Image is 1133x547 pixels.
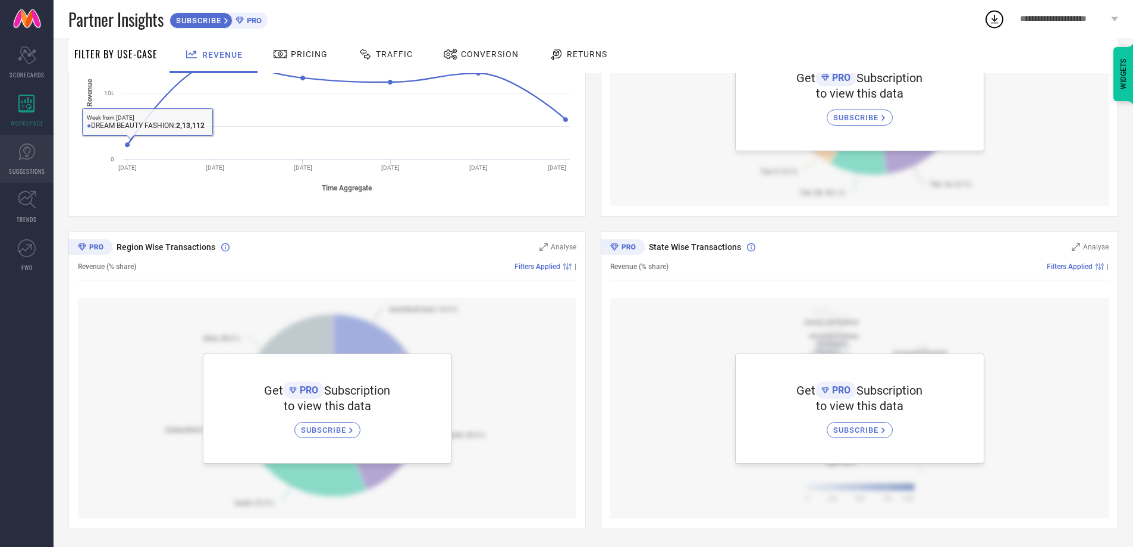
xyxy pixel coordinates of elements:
[10,70,45,79] span: SCORECARDS
[816,399,903,413] span: to view this data
[294,413,360,438] a: SUBSCRIBE
[294,164,312,171] text: [DATE]
[324,383,390,398] span: Subscription
[74,47,158,61] span: Filter By Use-Case
[17,215,37,224] span: TRENDS
[461,49,519,59] span: Conversion
[86,79,94,107] tspan: Revenue
[829,72,850,83] span: PRO
[514,262,560,271] span: Filters Applied
[1107,262,1109,271] span: |
[856,71,922,85] span: Subscription
[829,385,850,396] span: PRO
[539,243,548,251] svg: Zoom
[104,90,115,96] text: 10L
[301,426,349,435] span: SUBSCRIBE
[567,49,607,59] span: Returns
[575,262,576,271] span: |
[170,10,268,29] a: SUBSCRIBEPRO
[984,8,1005,30] div: Open download list
[170,16,224,25] span: SUBSCRIBE
[11,118,43,127] span: WORKSPACE
[551,243,576,251] span: Analyse
[649,242,741,252] span: State Wise Transactions
[322,184,372,192] tspan: Time Aggregate
[297,385,318,396] span: PRO
[108,123,115,129] text: 5L
[68,239,112,257] div: Premium
[601,239,645,257] div: Premium
[206,164,224,171] text: [DATE]
[118,164,137,171] text: [DATE]
[9,167,45,176] span: SUGGESTIONS
[291,49,328,59] span: Pricing
[1083,243,1109,251] span: Analyse
[381,164,400,171] text: [DATE]
[833,113,881,122] span: SUBSCRIBE
[117,242,215,252] span: Region Wise Transactions
[816,86,903,101] span: to view this data
[284,399,371,413] span: to view this data
[1072,243,1080,251] svg: Zoom
[78,262,136,271] span: Revenue (% share)
[1047,262,1093,271] span: Filters Applied
[796,71,815,85] span: Get
[469,164,488,171] text: [DATE]
[21,263,33,272] span: FWD
[856,383,922,398] span: Subscription
[610,262,668,271] span: Revenue (% share)
[264,383,283,398] span: Get
[827,413,893,438] a: SUBSCRIBE
[244,16,262,25] span: PRO
[833,426,881,435] span: SUBSCRIBE
[548,164,566,171] text: [DATE]
[376,49,413,59] span: Traffic
[68,7,164,32] span: Partner Insights
[796,383,815,398] span: Get
[827,101,893,126] a: SUBSCRIBE
[111,156,114,162] text: 0
[202,50,243,60] span: Revenue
